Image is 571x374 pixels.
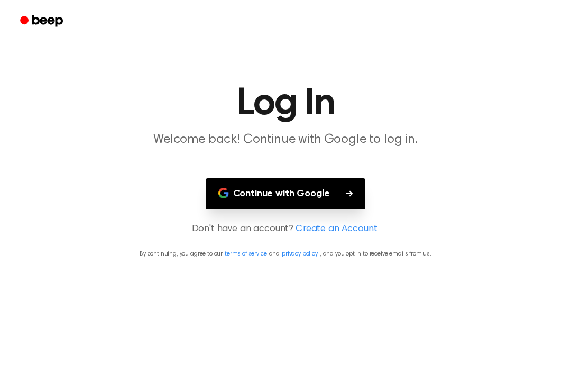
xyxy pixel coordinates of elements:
p: Don't have an account? [13,222,558,236]
p: By continuing, you agree to our and , and you opt in to receive emails from us. [13,249,558,259]
a: terms of service [225,251,266,257]
p: Welcome back! Continue with Google to log in. [82,131,489,149]
a: Beep [13,11,72,32]
button: Continue with Google [206,178,366,209]
h1: Log In [15,85,556,123]
a: Create an Account [296,222,377,236]
a: privacy policy [282,251,318,257]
